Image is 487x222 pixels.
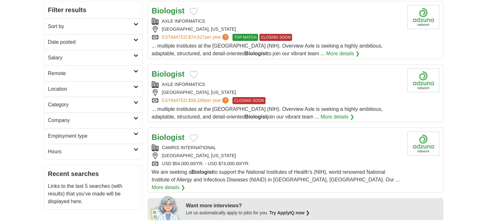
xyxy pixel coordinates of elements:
[232,34,258,41] span: TOP MATCH
[186,202,440,210] div: Want more interviews?
[190,8,198,15] button: Add to favorite jobs
[222,97,229,103] span: ?
[48,148,134,156] h2: Hours
[407,68,439,92] img: Axle Informatics logo
[44,65,142,81] a: Remote
[44,128,142,144] a: Employment type
[152,152,402,159] div: [GEOGRAPHIC_DATA], [US_STATE]
[232,97,265,104] span: CLOSING SOON
[152,144,402,151] div: CAMRIS INTERNATIONAL
[44,81,142,97] a: Location
[48,182,138,205] p: Links to the last 5 searches (with results) that you've made will be displayed here.
[152,169,400,182] span: We are seeking a to support the National Institutes of Health’s (NIH), world renowned National In...
[152,26,402,33] div: [GEOGRAPHIC_DATA], [US_STATE]
[245,114,267,119] strong: Biologist
[152,133,185,142] a: Biologist
[44,34,142,50] a: Date posted
[48,117,134,124] h2: Company
[152,70,185,78] a: Biologist
[48,101,134,109] h2: Category
[321,113,354,121] a: More details ❯
[407,5,439,29] img: Axle Informatics logo
[44,1,142,19] h2: Filter results
[44,19,142,34] a: Sort by
[152,106,383,119] span: ... multiple institutes at the [GEOGRAPHIC_DATA] (NIH). Overview Axle is seeking a highly ambitio...
[222,34,229,40] span: ?
[162,19,205,24] a: AXLE INFORMATICS
[326,50,360,57] a: More details ❯
[152,160,402,167] div: USD $54,000.00/YR. - USD $74,000.00/YR.
[152,184,185,191] a: More details ❯
[152,6,185,15] a: Biologist
[162,34,230,41] a: ESTIMATED:$74,627per year?
[186,210,440,216] div: Let us automatically apply to jobs for you.
[48,38,134,46] h2: Date posted
[245,51,267,56] strong: Biologist
[48,85,134,93] h2: Location
[190,134,198,142] button: Add to favorite jobs
[162,82,205,87] a: AXLE INFORMATICS
[48,70,134,77] h2: Remote
[44,144,142,159] a: Hours
[152,43,383,56] span: ... multiple institutes at the [GEOGRAPHIC_DATA] (NIH). Overview Axle is seeking a highly ambitio...
[259,34,292,41] span: CLOSING SOON
[44,97,142,112] a: Category
[150,195,181,220] img: apply-iq-scientist.png
[48,54,134,62] h2: Salary
[188,34,205,40] span: $74,627
[44,50,142,65] a: Salary
[44,112,142,128] a: Company
[48,169,138,179] h2: Recent searches
[191,169,213,175] strong: Biologist
[190,71,198,79] button: Add to favorite jobs
[269,210,310,215] a: Try ApplyIQ now ❯
[162,97,230,104] a: ESTIMATED:$58,299per year?
[188,98,205,103] span: $58,299
[407,132,439,156] img: Company logo
[48,23,134,30] h2: Sort by
[48,132,134,140] h2: Employment type
[152,89,402,96] div: [GEOGRAPHIC_DATA], [US_STATE]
